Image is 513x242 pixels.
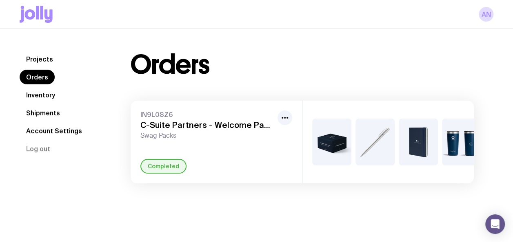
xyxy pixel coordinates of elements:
a: Orders [20,70,55,84]
a: Inventory [20,88,62,102]
h3: C-Suite Partners - Welcome Packs [140,120,274,130]
button: Log out [20,141,57,156]
a: Shipments [20,106,67,120]
div: Open Intercom Messenger [485,214,505,234]
span: IN9L0SZ6 [140,110,274,119]
h1: Orders [131,52,209,78]
div: Completed [140,159,187,174]
a: Projects [20,52,60,66]
a: Account Settings [20,123,89,138]
a: AN [479,7,493,22]
span: Swag Packs [140,132,274,140]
